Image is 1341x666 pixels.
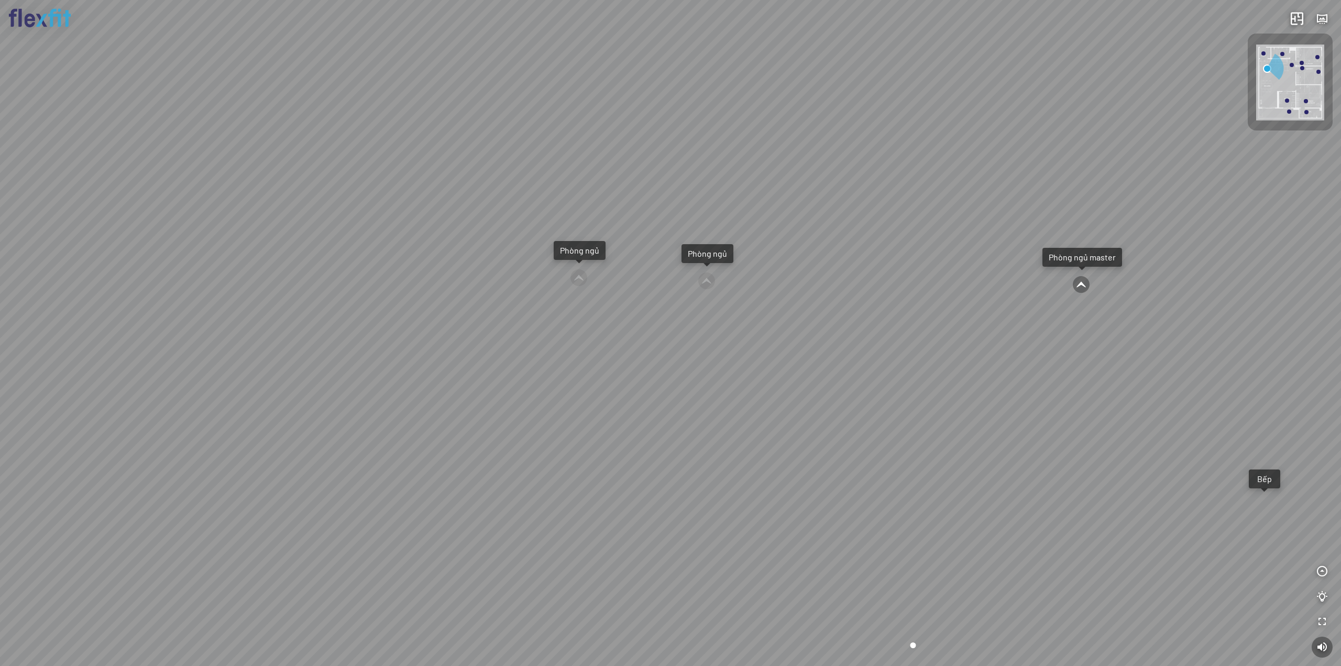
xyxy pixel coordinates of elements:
[1256,45,1324,121] img: Flexfit_Apt1_M__JKL4XAWR2ATG.png
[1255,474,1274,484] div: Bếp
[8,8,71,28] img: logo
[1049,252,1116,263] div: Phòng ngủ master
[560,245,599,256] div: Phòng ngủ
[688,248,727,259] div: Phòng ngủ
